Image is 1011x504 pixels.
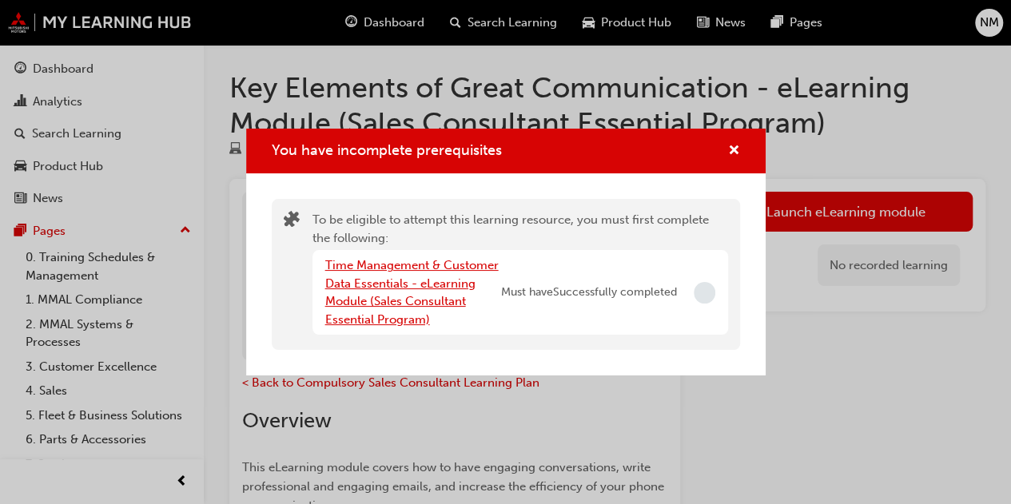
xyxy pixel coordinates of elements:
a: Time Management & Customer Data Essentials - eLearning Module (Sales Consultant Essential Program) [325,258,499,327]
span: Must have Successfully completed [501,284,677,302]
div: To be eligible to attempt this learning resource, you must first complete the following: [312,211,728,338]
span: Incomplete [694,282,715,304]
span: cross-icon [728,145,740,159]
span: puzzle-icon [284,212,300,231]
button: cross-icon [728,141,740,161]
div: You have incomplete prerequisites [246,129,766,376]
span: You have incomplete prerequisites [272,141,502,159]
